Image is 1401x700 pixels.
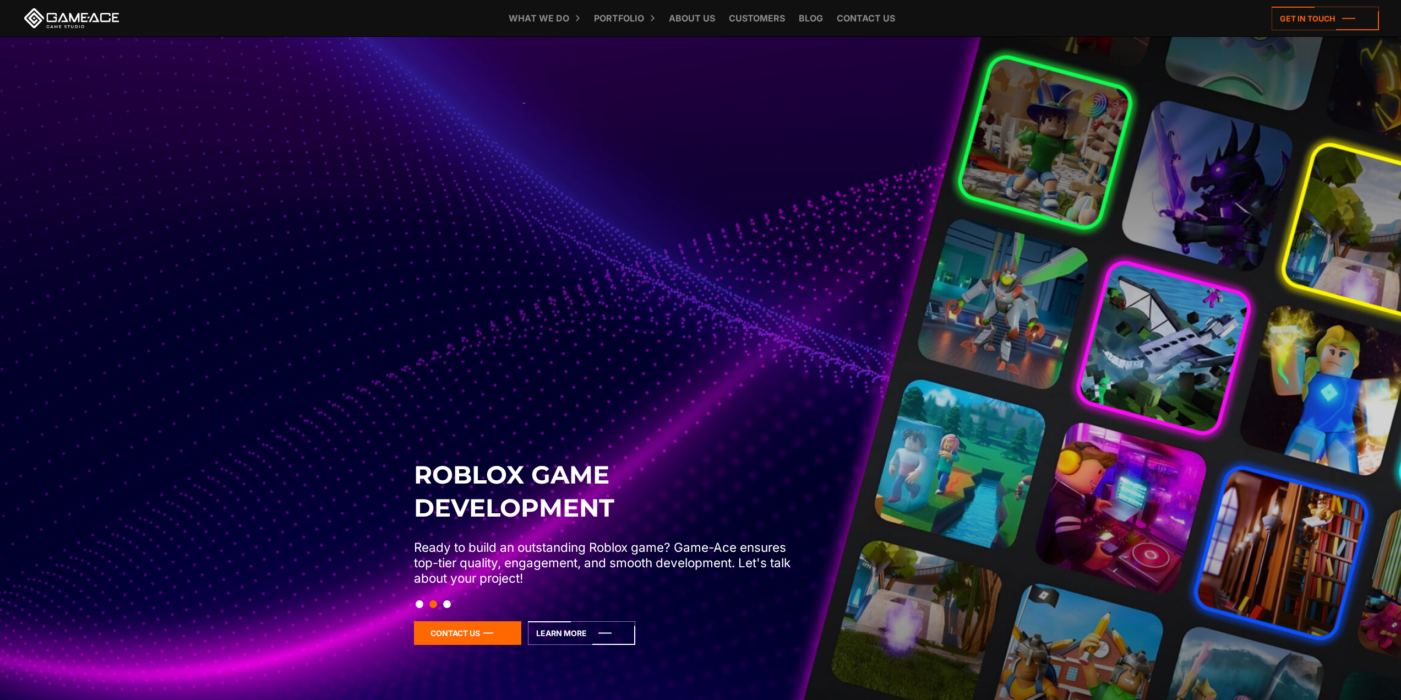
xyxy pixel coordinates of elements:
a: Contact Us [414,621,521,645]
a: Learn More [528,621,635,645]
button: Slide 2 [429,595,437,614]
button: Slide 3 [443,595,451,614]
h2: Roblox Game Development [414,458,798,524]
p: Ready to build an outstanding Roblox game? Game-Ace ensures top-tier quality, engagement, and smo... [414,540,798,586]
a: Get in touch [1272,7,1379,30]
button: Slide 1 [416,595,423,614]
